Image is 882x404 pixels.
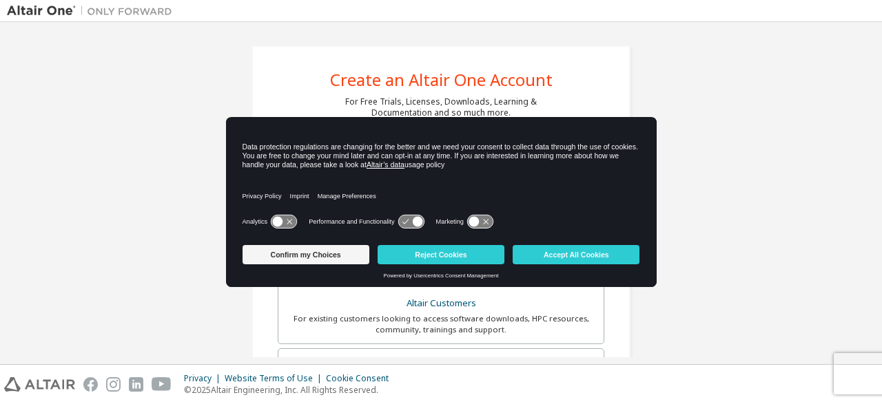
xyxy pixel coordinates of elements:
img: Altair One [7,4,179,18]
img: facebook.svg [83,377,98,392]
div: For existing customers looking to access software downloads, HPC resources, community, trainings ... [287,313,595,335]
p: © 2025 Altair Engineering, Inc. All Rights Reserved. [184,384,397,396]
div: Cookie Consent [326,373,397,384]
img: instagram.svg [106,377,121,392]
img: linkedin.svg [129,377,143,392]
div: Create an Altair One Account [330,72,553,88]
div: Students [287,357,595,376]
div: For Free Trials, Licenses, Downloads, Learning & Documentation and so much more. [345,96,537,118]
div: Privacy [184,373,225,384]
div: Altair Customers [287,294,595,313]
div: Website Terms of Use [225,373,326,384]
img: altair_logo.svg [4,377,75,392]
img: youtube.svg [152,377,172,392]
